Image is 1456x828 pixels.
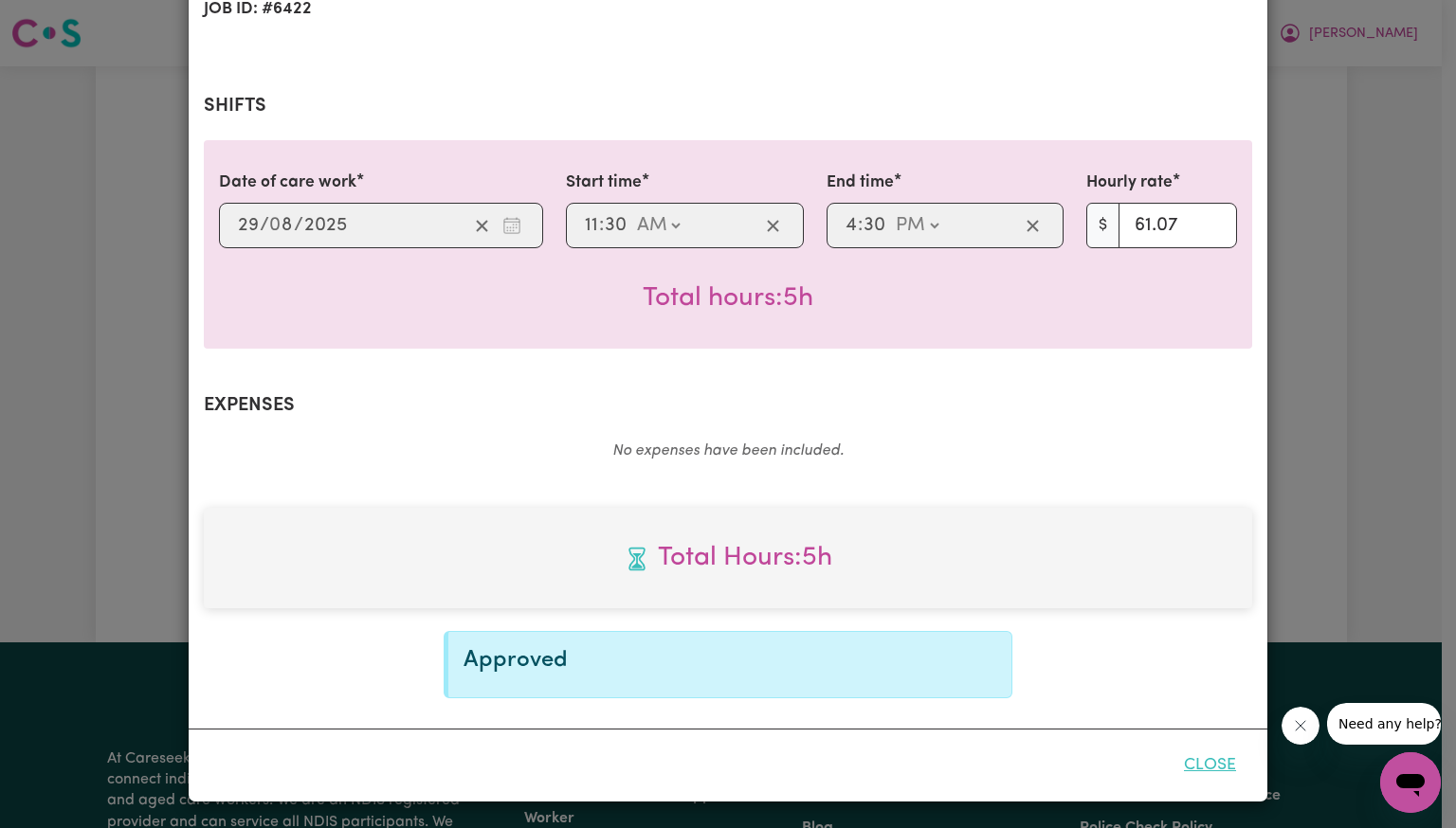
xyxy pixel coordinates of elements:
[643,285,813,312] span: Total hours worked: 5 hours
[1168,745,1252,786] button: Close
[11,13,115,28] span: Need any help?
[467,211,497,240] button: Clear date
[1086,171,1173,195] label: Hourly rate
[237,211,260,240] input: --
[599,215,604,236] span: :
[827,171,894,195] label: End time
[497,211,527,240] button: Enter the date of care work
[1380,752,1441,813] iframe: Button to launch messaging window
[1282,707,1319,745] iframe: Close message
[303,211,348,240] input: ----
[219,538,1237,578] span: Total hours worked: 5 hours
[584,211,599,240] input: --
[612,443,844,459] em: No expenses have been included.
[204,394,1252,417] h2: Expenses
[204,95,1252,117] h2: Shifts
[464,649,568,672] span: Approved
[294,215,303,236] span: /
[270,211,294,240] input: --
[858,215,863,236] span: :
[845,211,858,240] input: --
[1086,203,1119,248] span: $
[260,215,269,236] span: /
[219,171,356,195] label: Date of care work
[566,171,642,195] label: Start time
[269,216,281,235] span: 0
[863,211,886,240] input: --
[1327,703,1441,745] iframe: Message from company
[604,211,628,240] input: --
